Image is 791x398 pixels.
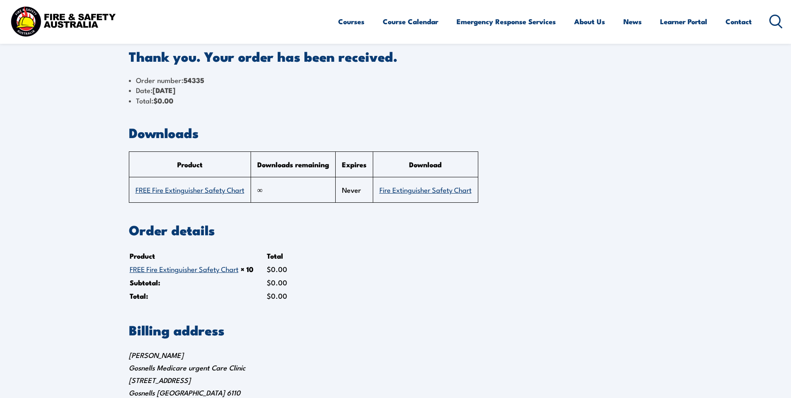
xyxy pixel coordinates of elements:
[136,184,244,194] a: FREE Fire Extinguisher Safety Chart
[129,85,663,95] li: Date:
[153,95,158,106] span: $
[623,10,642,33] a: News
[409,159,442,170] span: Download
[130,290,266,302] th: Total:
[130,276,266,289] th: Subtotal:
[726,10,752,33] a: Contact
[129,96,663,106] li: Total:
[267,290,287,301] span: 0.00
[379,184,472,194] a: Fire Extinguisher Safety Chart
[177,159,203,170] span: Product
[251,177,335,203] td: ∞
[130,249,266,262] th: Product
[457,10,556,33] a: Emergency Response Services
[130,264,239,274] a: FREE Fire Extinguisher Safety Chart
[241,264,254,275] strong: × 10
[257,159,329,170] span: Downloads remaining
[383,10,438,33] a: Course Calendar
[153,95,173,106] bdi: 0.00
[129,324,663,335] h2: Billing address
[660,10,707,33] a: Learner Portal
[335,177,373,203] td: Never
[267,264,287,274] bdi: 0.00
[129,126,663,138] h2: Downloads
[129,224,663,235] h2: Order details
[129,75,663,85] li: Order number:
[267,290,271,301] span: $
[267,264,271,274] span: $
[338,10,364,33] a: Courses
[267,277,287,287] span: 0.00
[342,159,367,170] span: Expires
[574,10,605,33] a: About Us
[183,75,204,86] strong: 54335
[129,50,663,62] p: Thank you. Your order has been received.
[267,277,271,287] span: $
[267,249,300,262] th: Total
[153,85,176,96] strong: [DATE]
